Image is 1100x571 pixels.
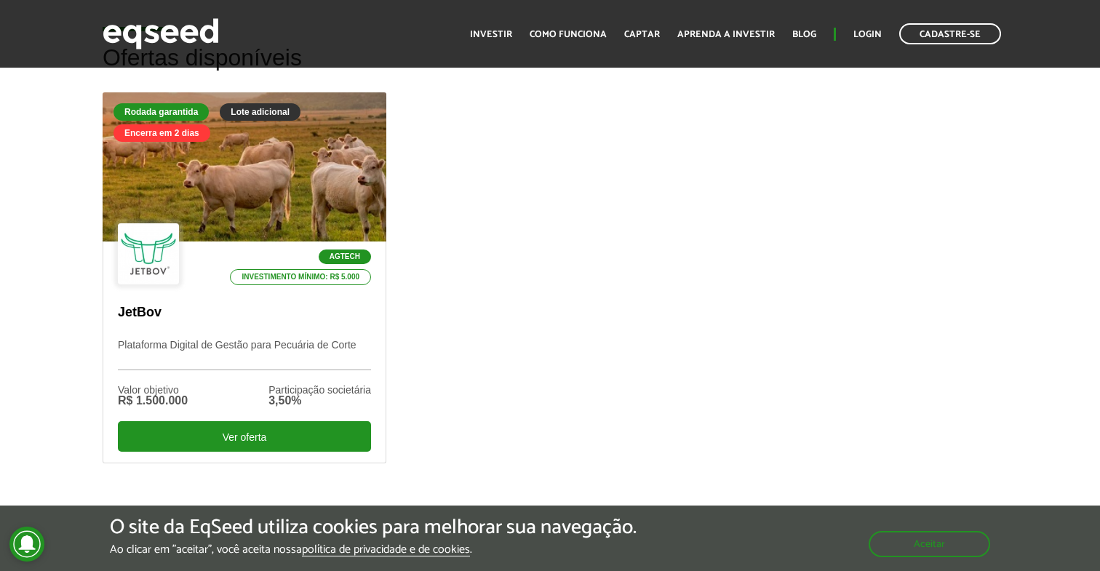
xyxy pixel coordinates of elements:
[103,45,997,92] h2: Ofertas disponíveis
[268,395,371,407] div: 3,50%
[677,30,775,39] a: Aprenda a investir
[118,305,371,321] p: JetBov
[103,92,386,463] a: Rodada garantida Lote adicional Encerra em 2 dias Agtech Investimento mínimo: R$ 5.000 JetBov Pla...
[624,30,660,39] a: Captar
[110,543,637,556] p: Ao clicar em "aceitar", você aceita nossa .
[118,385,188,395] div: Valor objetivo
[319,249,371,264] p: Agtech
[220,103,300,121] div: Lote adicional
[470,30,512,39] a: Investir
[118,395,188,407] div: R$ 1.500.000
[530,30,607,39] a: Como funciona
[869,531,990,557] button: Aceitar
[113,124,210,142] div: Encerra em 2 dias
[118,339,371,370] p: Plataforma Digital de Gestão para Pecuária de Corte
[302,544,470,556] a: política de privacidade e de cookies
[110,516,637,539] h5: O site da EqSeed utiliza cookies para melhorar sua navegação.
[899,23,1001,44] a: Cadastre-se
[230,269,371,285] p: Investimento mínimo: R$ 5.000
[268,385,371,395] div: Participação societária
[792,30,816,39] a: Blog
[853,30,882,39] a: Login
[113,103,209,121] div: Rodada garantida
[118,421,371,452] div: Ver oferta
[103,15,219,53] img: EqSeed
